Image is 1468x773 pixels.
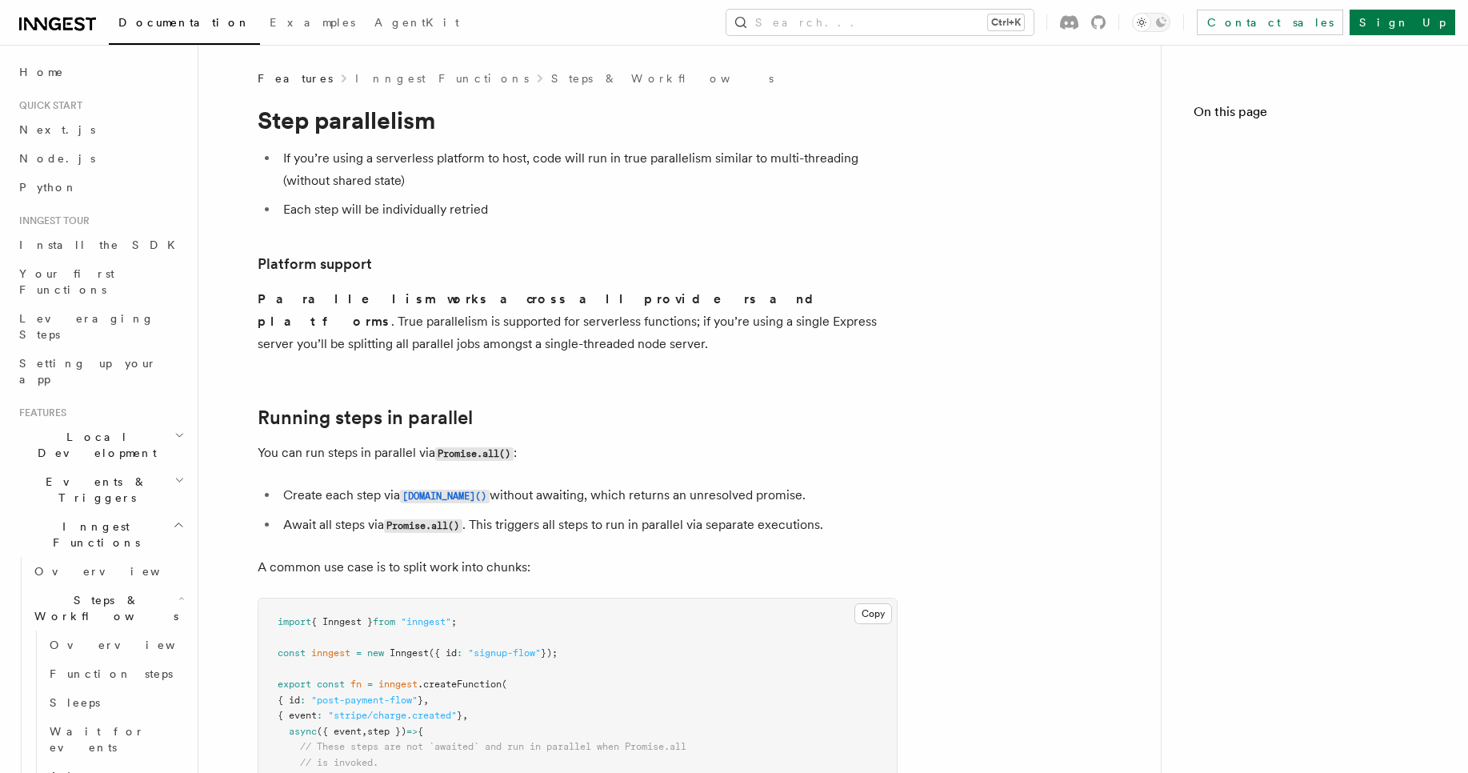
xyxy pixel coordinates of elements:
span: "signup-flow" [468,647,541,659]
span: Documentation [118,16,250,29]
span: AgentKit [374,16,459,29]
a: Overview [43,631,188,659]
code: [DOMAIN_NAME]() [400,490,490,503]
span: Wait for events [50,725,145,754]
span: ({ event [317,726,362,737]
span: ; [451,616,457,627]
span: , [462,710,468,721]
span: const [317,679,345,690]
li: Create each step via without awaiting, which returns an unresolved promise. [278,484,898,507]
code: Promise.all() [384,519,462,533]
span: from [373,616,395,627]
span: Inngest tour [13,214,90,227]
span: fn [350,679,362,690]
span: Function steps [50,667,173,680]
span: Inngest [390,647,429,659]
a: Next.js [13,115,188,144]
a: Home [13,58,188,86]
span: .createFunction [418,679,502,690]
a: Your first Functions [13,259,188,304]
span: inngest [311,647,350,659]
a: Overview [28,557,188,586]
button: Search...Ctrl+K [726,10,1034,35]
span: Leveraging Steps [19,312,154,341]
span: { [418,726,423,737]
a: Python [13,173,188,202]
span: : [317,710,322,721]
span: Setting up your app [19,357,157,386]
code: Promise.all() [435,447,514,461]
span: Your first Functions [19,267,114,296]
a: Sign Up [1350,10,1455,35]
span: Home [19,64,64,80]
button: Toggle dark mode [1132,13,1170,32]
span: // These steps are not `awaited` and run in parallel when Promise.all [300,741,686,752]
span: { event [278,710,317,721]
span: = [356,647,362,659]
h4: On this page [1194,102,1436,128]
span: Quick start [13,99,82,112]
a: Platform support [258,253,372,275]
span: ({ id [429,647,457,659]
a: Inngest Functions [355,70,529,86]
span: "stripe/charge.created" [328,710,457,721]
span: // is invoked. [300,757,378,768]
span: Features [258,70,333,86]
a: Function steps [43,659,188,688]
p: You can run steps in parallel via : [258,442,898,465]
span: => [406,726,418,737]
span: Install the SDK [19,238,185,251]
span: Next.js [19,123,95,136]
span: , [423,695,429,706]
a: Running steps in parallel [258,407,473,429]
span: Overview [50,639,214,651]
button: Events & Triggers [13,467,188,512]
span: "post-payment-flow" [311,695,418,706]
li: Each step will be individually retried [278,198,898,221]
span: export [278,679,311,690]
span: const [278,647,306,659]
a: Leveraging Steps [13,304,188,349]
span: { Inngest } [311,616,373,627]
a: Install the SDK [13,230,188,259]
span: Sleeps [50,696,100,709]
span: } [457,710,462,721]
span: = [367,679,373,690]
span: step }) [367,726,406,737]
a: Node.js [13,144,188,173]
button: Steps & Workflows [28,586,188,631]
p: . True parallelism is supported for serverless functions; if you’re using a single Express server... [258,288,898,355]
p: A common use case is to split work into chunks: [258,556,898,579]
span: } [418,695,423,706]
h1: Step parallelism [258,106,898,134]
span: Python [19,181,78,194]
a: Documentation [109,5,260,45]
span: Inngest Functions [13,519,173,551]
span: , [362,726,367,737]
span: Overview [34,565,199,578]
span: : [300,695,306,706]
a: Contact sales [1197,10,1343,35]
span: Events & Triggers [13,474,174,506]
span: import [278,616,311,627]
a: Setting up your app [13,349,188,394]
a: Wait for events [43,717,188,762]
span: async [289,726,317,737]
span: Local Development [13,429,174,461]
strong: Parallelism works across all providers and platforms [258,291,826,329]
span: }); [541,647,558,659]
span: new [367,647,384,659]
a: AgentKit [365,5,469,43]
a: Steps & Workflows [551,70,774,86]
span: Examples [270,16,355,29]
span: Features [13,407,66,419]
span: : [457,647,462,659]
li: If you’re using a serverless platform to host, code will run in true parallelism similar to multi... [278,147,898,192]
span: inngest [378,679,418,690]
button: Copy [854,603,892,624]
kbd: Ctrl+K [988,14,1024,30]
button: Inngest Functions [13,512,188,557]
span: Node.js [19,152,95,165]
span: "inngest" [401,616,451,627]
li: Await all steps via . This triggers all steps to run in parallel via separate executions. [278,514,898,537]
